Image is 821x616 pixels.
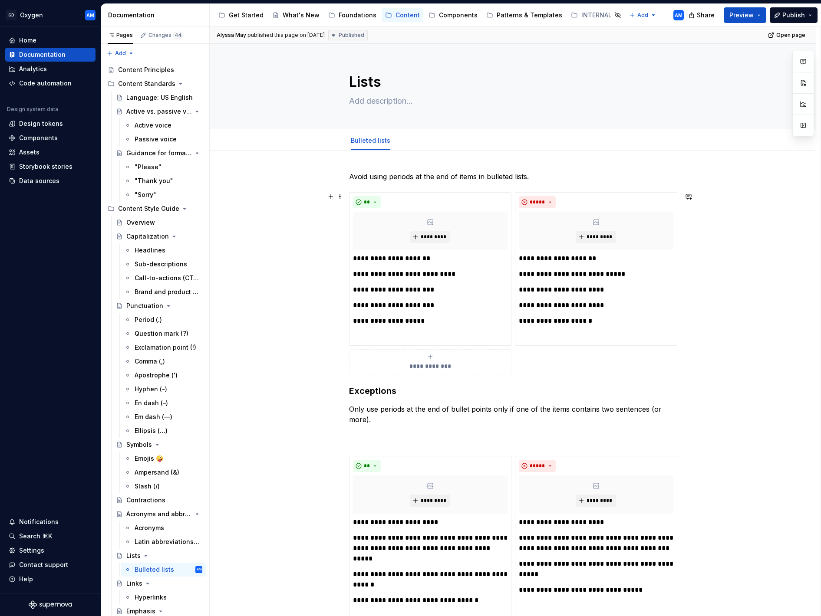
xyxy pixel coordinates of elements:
div: Acronyms and abbreviations [126,510,192,518]
div: INTERNAL [581,11,612,20]
a: Guidance for formal terms [112,146,206,160]
div: Overview [126,218,155,227]
a: Ampersand (&) [121,465,206,479]
span: Open page [776,32,805,39]
div: Content Style Guide [118,204,179,213]
h3: Exceptions [349,385,677,397]
div: Code automation [19,79,72,88]
span: Preview [729,11,754,20]
div: AM [675,12,683,19]
a: Documentation [5,48,96,62]
div: Punctuation [126,301,163,310]
a: Period (.) [121,313,206,327]
div: Assets [19,148,40,157]
div: Comma (,) [135,357,165,366]
textarea: Lists [347,72,676,92]
div: Foundations [339,11,376,20]
div: Content Principles [118,66,174,74]
a: Active voice [121,118,206,132]
div: Period (.) [135,315,162,324]
div: Latin abbreviations (e.g. / i.e.) [135,537,201,546]
svg: Supernova Logo [29,600,72,609]
a: Latin abbreviations (e.g. / i.e.) [121,535,206,549]
a: Passive voice [121,132,206,146]
div: Headlines [135,246,165,255]
span: Publish [782,11,805,20]
div: Capitalization [126,232,169,241]
div: Notifications [19,518,59,526]
div: Search ⌘K [19,532,52,541]
div: Content Standards [104,77,206,91]
span: 44 [173,32,183,39]
div: En dash (–) [135,399,168,407]
a: Hyperlinks [121,590,206,604]
div: Call-to-actions (CTAs) [135,274,201,282]
a: Question mark (?) [121,327,206,341]
a: Home [5,33,96,47]
div: Em dash (—) [135,413,172,421]
div: Data sources [19,177,59,185]
div: Brand and product names [135,288,201,296]
div: Components [19,134,58,142]
a: Acronyms [121,521,206,535]
a: Settings [5,544,96,557]
div: Hyphen (-) [135,385,167,393]
p: Only use periods at the end of bullet points only if one of the items contains two sentences (or ... [349,404,677,446]
div: Content [396,11,420,20]
a: Storybook stories [5,160,96,174]
div: Ellipsis (…) [135,426,168,435]
a: Get Started [215,8,267,22]
div: Emojis 🤪 [135,454,163,463]
button: Publish [770,7,818,23]
a: Links [112,577,206,590]
a: Open page [765,29,809,41]
button: Preview [724,7,766,23]
a: Headlines [121,243,206,257]
a: En dash (–) [121,396,206,410]
div: Apostrophe (') [135,371,178,380]
div: Content Standards [118,79,175,88]
a: Content Principles [104,63,206,77]
div: Patterns & Templates [497,11,562,20]
a: Capitalization [112,229,206,243]
div: Slash (/) [135,482,160,491]
div: published this page on [DATE] [247,32,325,39]
a: "Sorry" [121,188,206,202]
button: Notifications [5,515,96,529]
span: Add [637,12,648,19]
a: Lists [112,549,206,563]
a: Components [425,8,481,22]
a: Contractions [112,493,206,507]
a: "Please" [121,160,206,174]
button: Search ⌘K [5,529,96,543]
div: Pages [108,32,133,39]
button: Contact support [5,558,96,572]
div: Documentation [19,50,66,59]
a: Sub-descriptions [121,257,206,271]
div: Get Started [229,11,264,20]
div: AM [197,565,201,574]
div: Content Style Guide [104,202,206,216]
div: Help [19,575,33,583]
a: Bulleted listsAM [121,563,206,577]
a: What's New [269,8,323,22]
div: Changes [148,32,183,39]
a: Acronyms and abbreviations [112,507,206,521]
div: GD [6,10,16,20]
span: Add [115,50,126,57]
a: Apostrophe (') [121,368,206,382]
a: Code automation [5,76,96,90]
div: Active voice [135,121,171,130]
div: Design tokens [19,119,63,128]
a: Brand and product names [121,285,206,299]
a: Comma (,) [121,354,206,368]
span: Published [339,32,364,39]
div: Active vs. passive voice [126,107,192,116]
div: Contractions [126,496,165,505]
div: Ampersand (&) [135,468,179,477]
a: Slash (/) [121,479,206,493]
a: Overview [112,216,206,229]
button: Help [5,572,96,586]
div: "Sorry" [135,190,156,199]
div: Symbols [126,440,152,449]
